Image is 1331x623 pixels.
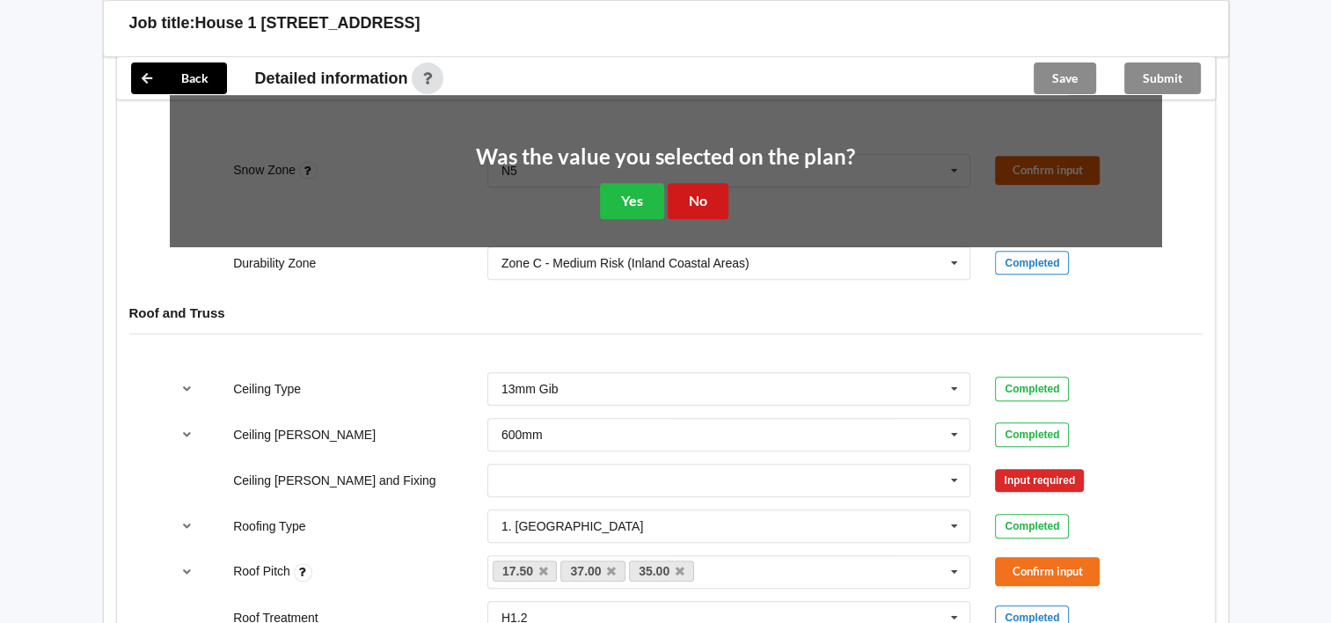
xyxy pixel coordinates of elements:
[131,62,227,94] button: Back
[233,382,301,396] label: Ceiling Type
[995,469,1084,492] div: Input required
[233,473,435,487] label: Ceiling [PERSON_NAME] and Fixing
[501,383,559,395] div: 13mm Gib
[668,183,728,219] button: No
[995,514,1069,539] div: Completed
[170,419,204,451] button: reference-toggle
[195,13,421,33] h3: House 1 [STREET_ADDRESS]
[170,556,204,588] button: reference-toggle
[233,564,293,578] label: Roof Pitch
[600,183,664,219] button: Yes
[629,561,694,582] a: 35.00
[493,561,558,582] a: 17.50
[501,520,643,532] div: 1. [GEOGRAPHIC_DATA]
[170,373,204,405] button: reference-toggle
[170,510,204,542] button: reference-toggle
[255,70,408,86] span: Detailed information
[501,429,543,441] div: 600mm
[995,251,1069,275] div: Completed
[129,304,1203,321] h4: Roof and Truss
[476,143,855,171] h2: Was the value you selected on the plan?
[233,519,305,533] label: Roofing Type
[995,422,1069,447] div: Completed
[129,13,195,33] h3: Job title:
[501,257,750,269] div: Zone C - Medium Risk (Inland Coastal Areas)
[233,256,316,270] label: Durability Zone
[995,377,1069,401] div: Completed
[560,561,625,582] a: 37.00
[233,428,376,442] label: Ceiling [PERSON_NAME]
[995,557,1100,586] button: Confirm input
